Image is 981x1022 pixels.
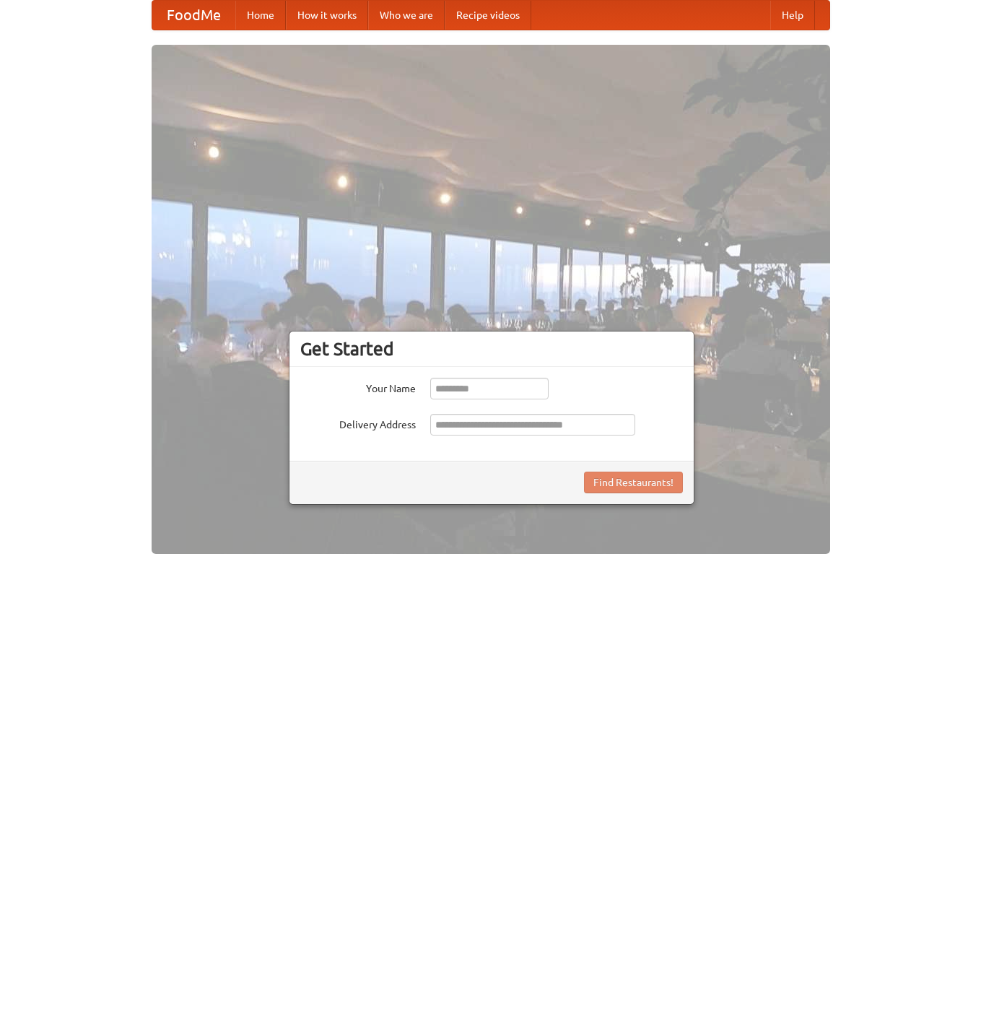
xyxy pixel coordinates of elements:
[152,1,235,30] a: FoodMe
[235,1,286,30] a: Home
[770,1,815,30] a: Help
[445,1,531,30] a: Recipe videos
[584,472,683,493] button: Find Restaurants!
[300,378,416,396] label: Your Name
[300,338,683,360] h3: Get Started
[300,414,416,432] label: Delivery Address
[368,1,445,30] a: Who we are
[286,1,368,30] a: How it works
